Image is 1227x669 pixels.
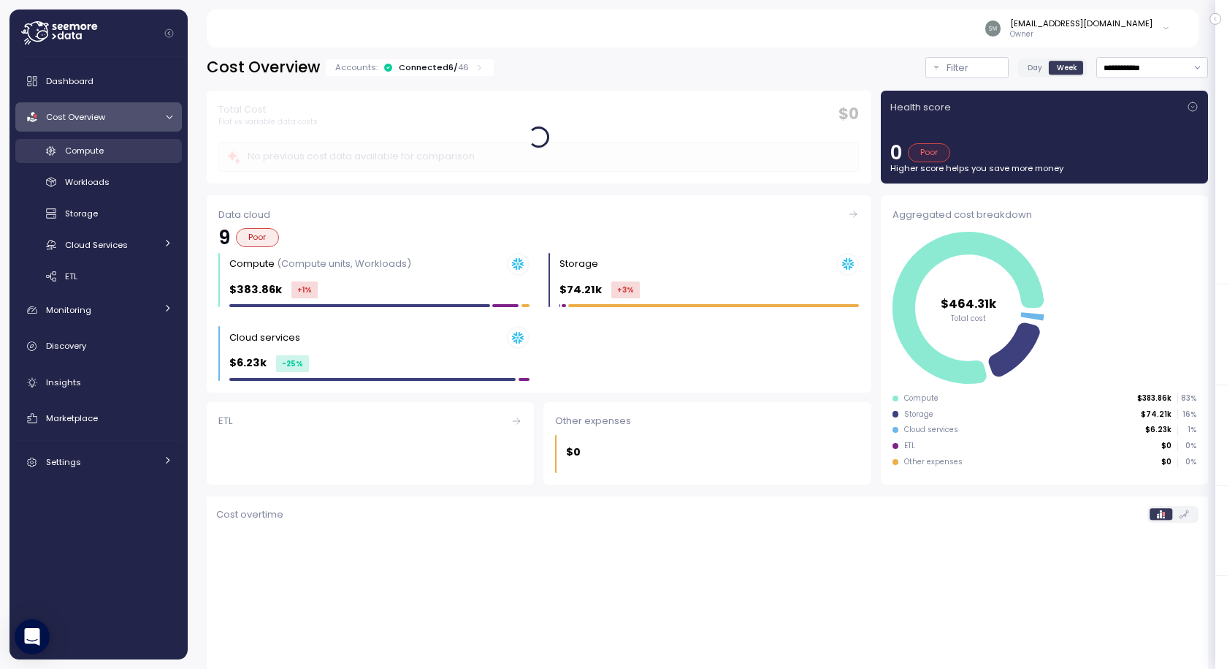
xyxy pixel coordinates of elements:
[207,57,320,78] h2: Cost Overview
[46,111,105,123] span: Cost Overview
[65,176,110,188] span: Workloads
[15,233,182,257] a: Cloud Services
[46,456,81,468] span: Settings
[908,143,951,162] div: Poor
[1137,393,1171,404] p: $383.86k
[46,377,81,388] span: Insights
[951,313,986,322] tspan: Total cost
[904,409,933,420] div: Storage
[15,295,182,325] a: Monitoring
[15,102,182,132] a: Cost Overview
[65,239,128,251] span: Cloud Services
[229,355,267,371] p: $6.23k
[1010,18,1153,29] div: [EMAIL_ADDRESS][DOMAIN_NAME]
[890,143,902,162] p: 0
[904,457,963,467] div: Other expenses
[1161,457,1171,467] p: $0
[458,61,469,73] p: 46
[229,281,282,298] p: $383.86k
[1178,393,1196,404] p: 83 %
[1010,29,1153,39] p: Owner
[1178,409,1196,420] p: 16 %
[207,402,534,485] a: ETL
[46,304,91,316] span: Monitoring
[559,281,602,298] p: $74.21k
[947,61,968,75] p: Filter
[1178,441,1196,451] p: 0 %
[65,271,77,282] span: ETL
[46,75,93,87] span: Dashboard
[216,507,283,522] p: Cost overtime
[65,208,98,219] span: Storage
[15,404,182,433] a: Marketplace
[1141,409,1171,420] p: $74.21k
[892,208,1196,222] div: Aggregated cost breakdown
[229,257,411,271] div: Compute
[904,393,939,404] div: Compute
[326,59,494,76] div: Accounts:Connected6/46
[15,368,182,397] a: Insights
[1161,441,1171,451] p: $0
[1178,457,1196,467] p: 0 %
[15,170,182,194] a: Workloads
[399,61,469,73] div: Connected 6 /
[160,28,178,39] button: Collapse navigation
[15,619,50,654] div: Open Intercom Messenger
[890,162,1199,174] p: Higher score helps you save more money
[890,100,951,115] p: Health score
[335,61,378,73] p: Accounts:
[925,57,1009,78] button: Filter
[276,355,309,372] div: -25 %
[65,145,104,156] span: Compute
[566,444,581,461] p: $0
[46,340,86,352] span: Discovery
[941,295,997,311] tspan: $464.31k
[1028,62,1042,73] span: Day
[15,67,182,96] a: Dashboard
[1178,425,1196,435] p: 1 %
[1057,62,1077,73] span: Week
[15,139,182,163] a: Compute
[218,228,230,247] p: 9
[15,202,182,226] a: Storage
[46,412,98,424] span: Marketplace
[218,414,522,428] div: ETL
[559,257,598,271] div: Storage
[277,257,411,271] p: (Compute units, Workloads)
[904,441,915,451] div: ETL
[229,330,300,345] div: Cloud services
[207,195,871,393] a: Data cloud9PoorCompute (Compute units, Workloads)$383.86k+1%Storage $74.21k+3%Cloud services $6.2...
[236,228,279,247] div: Poor
[1145,425,1171,435] p: $6.23k
[15,332,182,361] a: Discovery
[15,264,182,288] a: ETL
[555,414,859,428] div: Other expenses
[611,281,640,298] div: +3 %
[985,20,1001,36] img: 8b38840e6dc05d7795a5b5428363ffcd
[218,208,859,222] div: Data cloud
[15,448,182,477] a: Settings
[904,425,958,435] div: Cloud services
[291,281,318,298] div: +1 %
